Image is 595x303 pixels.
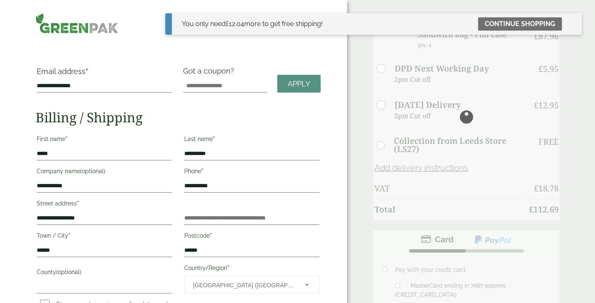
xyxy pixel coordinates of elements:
abbr: required [65,136,67,142]
div: You only need more to get free shipping! [182,19,323,29]
label: Town / City [37,230,172,244]
span: 12.04 [226,20,244,28]
span: £ [226,20,229,28]
span: Country/Region [184,276,319,293]
h2: Billing / Shipping [36,110,321,125]
label: Phone [184,165,319,179]
span: Apply [288,79,310,88]
label: Country/Region [184,262,319,276]
abbr: required [201,168,203,174]
span: United Kingdom (UK) [193,277,294,294]
span: (optional) [56,269,81,275]
label: Postcode [184,230,319,244]
abbr: required [227,265,229,271]
abbr: required [77,200,79,207]
span: (optional) [80,168,105,174]
abbr: required [210,232,212,239]
label: Got a coupon? [183,67,238,79]
abbr: required [213,136,215,142]
abbr: required [86,67,88,76]
label: Street address [37,198,172,212]
a: Apply [277,75,321,93]
label: Company name [37,165,172,179]
label: Last name [184,133,319,147]
img: GreenPak Supplies [36,13,118,33]
abbr: required [68,232,70,239]
a: Continue shopping [478,17,562,31]
label: Email address [37,68,172,79]
label: First name [37,133,172,147]
label: County [37,266,172,280]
